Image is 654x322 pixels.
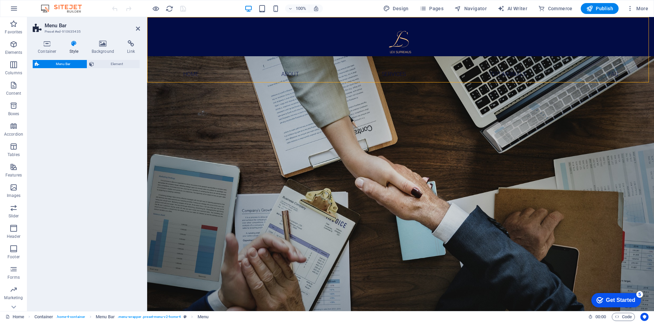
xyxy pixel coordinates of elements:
p: Features [5,172,22,178]
span: . home-4-container [56,313,85,321]
h6: Session time [588,313,606,321]
h2: Menu Bar [45,22,140,29]
span: : [600,314,601,319]
h4: Link [122,40,140,55]
h3: Preset #ed-910635435 [45,29,126,35]
h6: 100% [295,4,306,13]
span: More [627,5,648,12]
span: 00 00 [595,313,606,321]
h4: Container [33,40,64,55]
h4: Background [87,40,122,55]
button: Navigator [452,3,489,14]
span: Click to select. Double-click to edit [34,313,53,321]
p: Forms [7,275,20,280]
span: Click to select. Double-click to edit [198,313,208,321]
p: Footer [7,254,20,260]
button: Commerce [535,3,575,14]
div: Get Started [18,7,48,14]
p: Tables [7,152,20,157]
p: Content [6,91,21,96]
h4: Style [64,40,87,55]
span: Navigator [454,5,487,12]
span: Code [615,313,632,321]
span: Element [96,60,138,68]
button: AI Writer [495,3,530,14]
button: 100% [285,4,309,13]
button: Menu Bar [33,60,87,68]
img: Editor Logo [39,4,90,13]
span: Click to select. Double-click to edit [96,313,115,321]
span: Commerce [538,5,573,12]
p: Slider [9,213,19,219]
p: Accordion [4,132,23,137]
p: Marketing [4,295,23,301]
i: On resize automatically adjust zoom level to fit chosen device. [313,5,319,12]
i: This element is a customizable preset [184,315,187,319]
button: Design [380,3,411,14]
button: Publish [581,3,619,14]
p: Boxes [8,111,19,117]
span: Pages [420,5,443,12]
p: Favorites [5,29,22,35]
button: reload [165,4,173,13]
button: Code [612,313,635,321]
p: Columns [5,70,22,76]
p: Images [7,193,21,198]
p: Elements [5,50,22,55]
span: Design [383,5,409,12]
button: Pages [417,3,446,14]
button: Usercentrics [640,313,649,321]
button: Element [87,60,140,68]
div: Get Started 5 items remaining, 0% complete [4,3,53,18]
span: Menu Bar [41,60,85,68]
button: More [624,3,651,14]
div: 5 [49,1,56,8]
a: Click to cancel selection. Double-click to open Pages [5,313,24,321]
div: Design (Ctrl+Alt+Y) [380,3,411,14]
nav: breadcrumb [34,313,208,321]
span: AI Writer [498,5,527,12]
span: . menu-wrapper .preset-menu-v2-home-4 [118,313,181,321]
span: Publish [586,5,613,12]
p: Header [7,234,20,239]
i: Reload page [166,5,173,13]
